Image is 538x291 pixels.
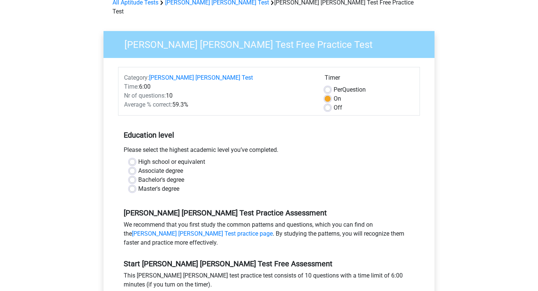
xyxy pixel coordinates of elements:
[325,73,414,85] div: Timer
[138,184,179,193] label: Master's degree
[334,94,341,103] label: On
[118,220,420,250] div: We recommend that you first study the common patterns and questions, which you can find on the . ...
[138,157,205,166] label: High school or equivalent
[115,36,429,50] h3: [PERSON_NAME] [PERSON_NAME] Test Free Practice Test
[118,100,319,109] div: 59.3%
[124,208,414,217] h5: [PERSON_NAME] [PERSON_NAME] Test Practice Assessment
[118,145,420,157] div: Please select the highest academic level you’ve completed.
[334,86,342,93] span: Per
[124,259,414,268] h5: Start [PERSON_NAME] [PERSON_NAME] Test Free Assessment
[149,74,253,81] a: [PERSON_NAME] [PERSON_NAME] Test
[124,83,139,90] span: Time:
[124,101,172,108] span: Average % correct:
[334,103,342,112] label: Off
[118,91,319,100] div: 10
[124,128,414,143] h5: Education level
[124,92,166,99] span: Nr of questions:
[118,82,319,91] div: 6:00
[132,230,273,237] a: [PERSON_NAME] [PERSON_NAME] Test practice page
[334,85,366,94] label: Question
[124,74,149,81] span: Category:
[138,166,183,175] label: Associate degree
[138,175,184,184] label: Bachelor's degree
